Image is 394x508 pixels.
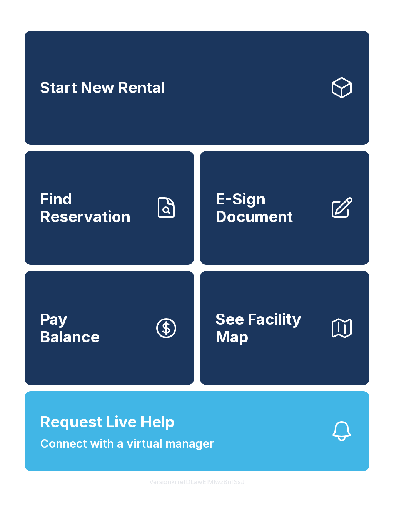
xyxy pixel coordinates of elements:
[25,151,194,265] a: Find Reservation
[215,310,323,345] span: See Facility Map
[25,391,369,471] button: Request Live HelpConnect with a virtual manager
[200,151,369,265] a: E-Sign Document
[25,31,369,145] a: Start New Rental
[40,190,148,225] span: Find Reservation
[40,310,100,345] span: Pay Balance
[200,271,369,385] button: See Facility Map
[40,410,175,433] span: Request Live Help
[40,435,214,452] span: Connect with a virtual manager
[40,79,165,96] span: Start New Rental
[143,471,251,493] button: VersionkrrefDLawElMlwz8nfSsJ
[215,190,323,225] span: E-Sign Document
[25,271,194,385] button: PayBalance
